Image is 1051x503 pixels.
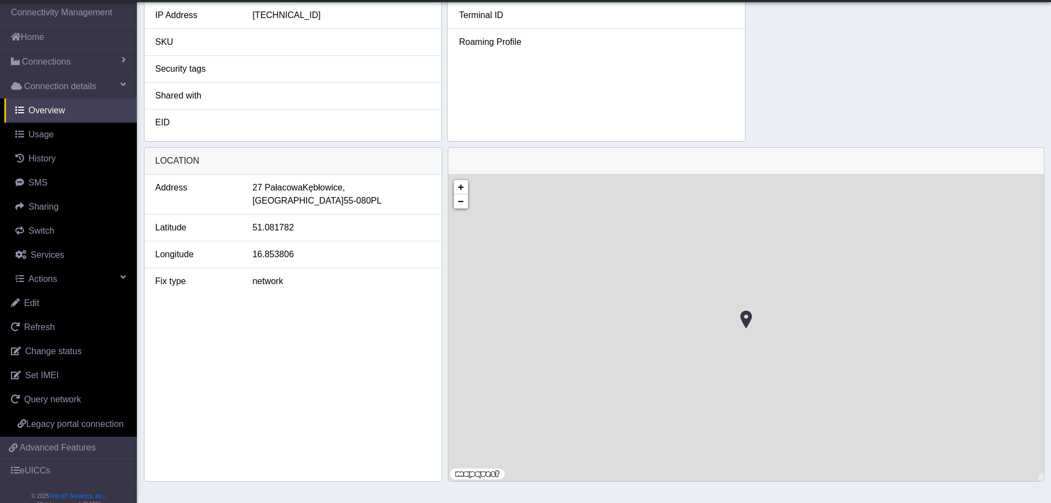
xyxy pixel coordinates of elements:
[28,154,56,163] span: History
[454,180,468,194] a: Zoom in
[147,248,245,261] div: Longitude
[24,322,55,332] span: Refresh
[244,248,438,261] div: 16.853806
[244,221,438,234] div: 51.081782
[24,395,81,404] span: Query network
[25,346,82,356] span: Change status
[344,194,371,207] span: 55-080
[147,221,245,234] div: Latitude
[28,226,54,235] span: Switch
[371,194,382,207] span: PL
[49,493,104,499] a: Telit IoT Solutions, Inc.
[28,106,65,115] span: Overview
[4,195,137,219] a: Sharing
[26,419,124,429] span: Legacy portal connection
[24,80,96,93] span: Connection details
[454,194,468,209] a: Zoom out
[4,123,137,147] a: Usage
[147,181,245,207] div: Address
[147,62,245,76] div: Security tags
[25,371,59,380] span: Set IMEI
[147,116,245,129] div: EID
[28,202,59,211] span: Sharing
[244,9,438,22] div: [TECHNICAL_ID]
[303,181,345,194] span: Kębłowice,
[4,267,137,291] a: Actions
[451,36,548,49] div: Roaming Profile
[4,243,137,267] a: Services
[4,219,137,243] a: Switch
[31,250,64,259] span: Services
[4,99,137,123] a: Overview
[147,9,245,22] div: IP Address
[22,55,71,68] span: Connections
[4,171,137,195] a: SMS
[252,194,344,207] span: [GEOGRAPHIC_DATA]
[147,275,245,288] div: Fix type
[4,147,137,171] a: History
[451,9,548,22] div: Terminal ID
[252,181,303,194] span: 27 Pałacowa
[28,178,48,187] span: SMS
[244,275,438,288] div: network
[28,274,57,284] span: Actions
[147,36,245,49] div: SKU
[147,89,245,102] div: Shared with
[28,130,54,139] span: Usage
[145,148,442,175] div: LOCATION
[20,441,96,454] span: Advanced Features
[24,298,39,308] span: Edit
